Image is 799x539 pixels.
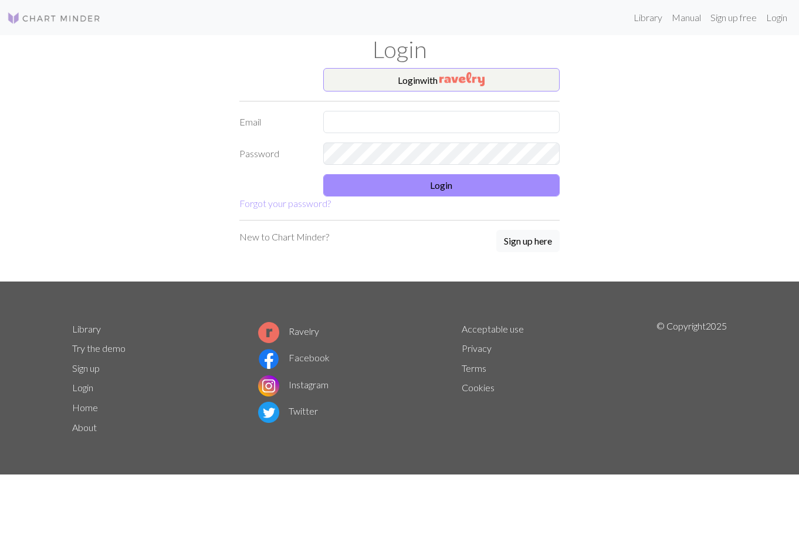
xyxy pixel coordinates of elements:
[462,362,486,374] a: Terms
[667,6,706,29] a: Manual
[258,402,279,423] img: Twitter logo
[496,230,560,252] button: Sign up here
[72,343,126,354] a: Try the demo
[72,382,93,393] a: Login
[65,35,734,63] h1: Login
[258,405,318,416] a: Twitter
[258,326,319,337] a: Ravelry
[656,319,727,438] p: © Copyright 2025
[72,323,101,334] a: Library
[706,6,761,29] a: Sign up free
[72,362,100,374] a: Sign up
[239,198,331,209] a: Forgot your password?
[258,348,279,369] img: Facebook logo
[323,68,560,91] button: Loginwith
[462,382,495,393] a: Cookies
[761,6,792,29] a: Login
[496,230,560,253] a: Sign up here
[232,143,316,165] label: Password
[232,111,316,133] label: Email
[72,422,97,433] a: About
[7,11,101,25] img: Logo
[72,402,98,413] a: Home
[323,174,560,196] button: Login
[462,343,492,354] a: Privacy
[258,379,329,390] a: Instagram
[239,230,329,244] p: New to Chart Minder?
[629,6,667,29] a: Library
[462,323,524,334] a: Acceptable use
[258,352,330,363] a: Facebook
[258,375,279,396] img: Instagram logo
[258,322,279,343] img: Ravelry logo
[439,72,485,86] img: Ravelry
